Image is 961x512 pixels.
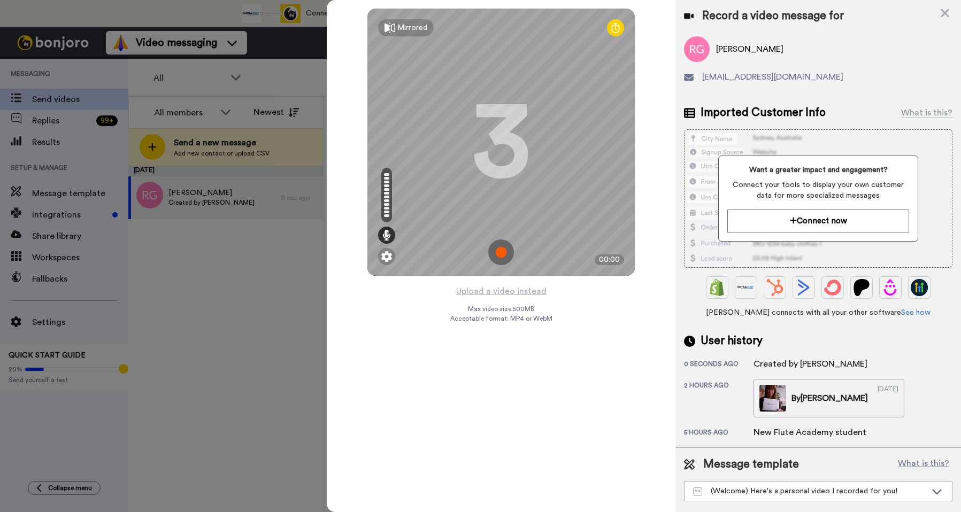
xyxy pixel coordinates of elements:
[472,102,531,182] div: 3
[693,486,926,497] div: (Welcome) Here's a personal video I recorded for you!
[701,105,826,121] span: Imported Customer Info
[824,279,841,296] img: ConvertKit
[703,456,799,472] span: Message template
[791,392,868,405] div: By [PERSON_NAME]
[759,385,786,412] img: 042988f1-83d6-4896-85c0-a47738aa6708-thumb.jpg
[882,279,899,296] img: Drip
[488,239,514,265] img: ic_record_start.svg
[901,309,931,316] a: See how
[737,279,755,296] img: Ontraport
[754,426,866,439] div: New Flute Academy student
[727,165,909,175] span: Want a greater impact and engagement?
[853,279,870,296] img: Patreon
[911,279,928,296] img: GoHighLevel
[684,428,754,439] div: 5 hours ago
[795,279,812,296] img: ActiveCampaign
[381,251,392,262] img: ic_gear.svg
[754,358,867,370] div: Created by [PERSON_NAME]
[754,379,904,417] a: By[PERSON_NAME][DATE]
[878,385,898,412] div: [DATE]
[709,279,726,296] img: Shopify
[450,314,552,323] span: Acceptable format: MP4 or WebM
[901,106,952,119] div: What is this?
[595,254,624,265] div: 00:00
[895,456,952,472] button: What is this?
[693,487,702,496] img: Message-temps.svg
[727,210,909,232] button: Connect now
[453,284,550,298] button: Upload a video instead
[701,333,763,349] span: User history
[766,279,783,296] img: Hubspot
[684,360,754,370] div: 0 seconds ago
[684,381,754,417] div: 2 hours ago
[727,180,909,201] span: Connect your tools to display your own customer data for more specialized messages
[468,305,534,313] span: Max video size: 500 MB
[684,307,952,318] span: [PERSON_NAME] connects with all your other software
